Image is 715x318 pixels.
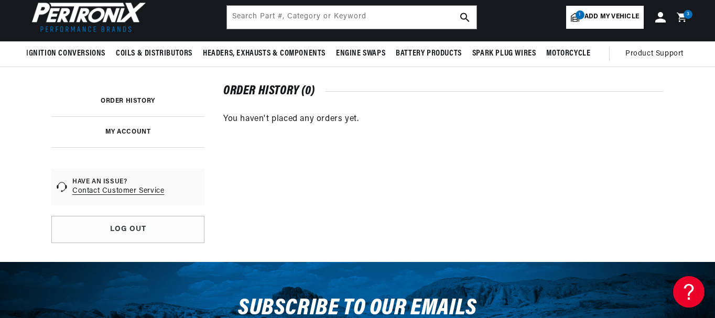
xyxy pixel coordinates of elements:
[198,41,331,66] summary: Headers, Exhausts & Components
[223,86,664,96] h1: Order history (0)
[101,98,155,104] a: ORDER HISTORY
[391,41,467,66] summary: Battery Products
[625,48,684,60] span: Product Support
[51,216,204,243] a: Log out
[227,6,476,29] input: Search Part #, Category or Keyword
[541,41,595,66] summary: Motorcycle
[331,41,391,66] summary: Engine Swaps
[111,41,198,66] summary: Coils & Distributors
[584,12,639,22] span: Add my vehicle
[576,10,584,19] span: 1
[472,48,536,59] span: Spark Plug Wires
[26,41,111,66] summary: Ignition Conversions
[72,186,164,196] a: Contact Customer Service
[223,113,664,126] p: You haven't placed any orders yet.
[453,6,476,29] button: search button
[105,129,151,135] a: MY ACCOUNT
[203,48,326,59] span: Headers, Exhausts & Components
[26,48,105,59] span: Ignition Conversions
[116,48,192,59] span: Coils & Distributors
[72,178,164,187] div: HAVE AN ISSUE?
[625,41,689,67] summary: Product Support
[566,6,644,29] a: 1Add my vehicle
[467,41,541,66] summary: Spark Plug Wires
[336,48,385,59] span: Engine Swaps
[396,48,462,59] span: Battery Products
[687,10,690,19] span: 3
[546,48,590,59] span: Motorcycle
